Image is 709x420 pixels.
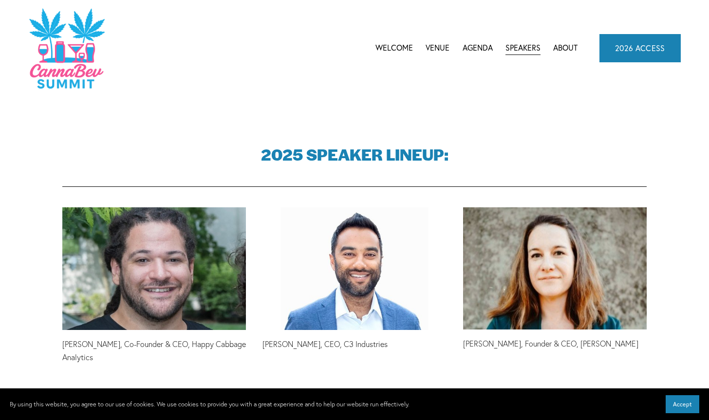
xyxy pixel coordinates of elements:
[673,401,692,408] span: Accept
[10,399,410,410] p: By using this website, you agree to our use of cookies. We use cookies to provide you with a grea...
[262,338,446,351] p: [PERSON_NAME], CEO, C3 Industries
[62,338,246,364] p: [PERSON_NAME], Co-Founder & CEO, Happy Cabbage Analytics
[599,34,681,62] a: 2026 ACCESS
[463,41,493,55] span: Agenda
[505,41,541,55] a: Speakers
[28,7,105,90] img: CannaDataCon
[426,41,449,55] a: Venue
[553,41,578,55] a: About
[666,395,699,413] button: Accept
[261,143,448,165] strong: 2025 SPEAKER LINEUP:
[463,41,493,55] a: folder dropdown
[463,337,647,350] p: [PERSON_NAME], Founder & CEO, [PERSON_NAME]
[375,41,413,55] a: Welcome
